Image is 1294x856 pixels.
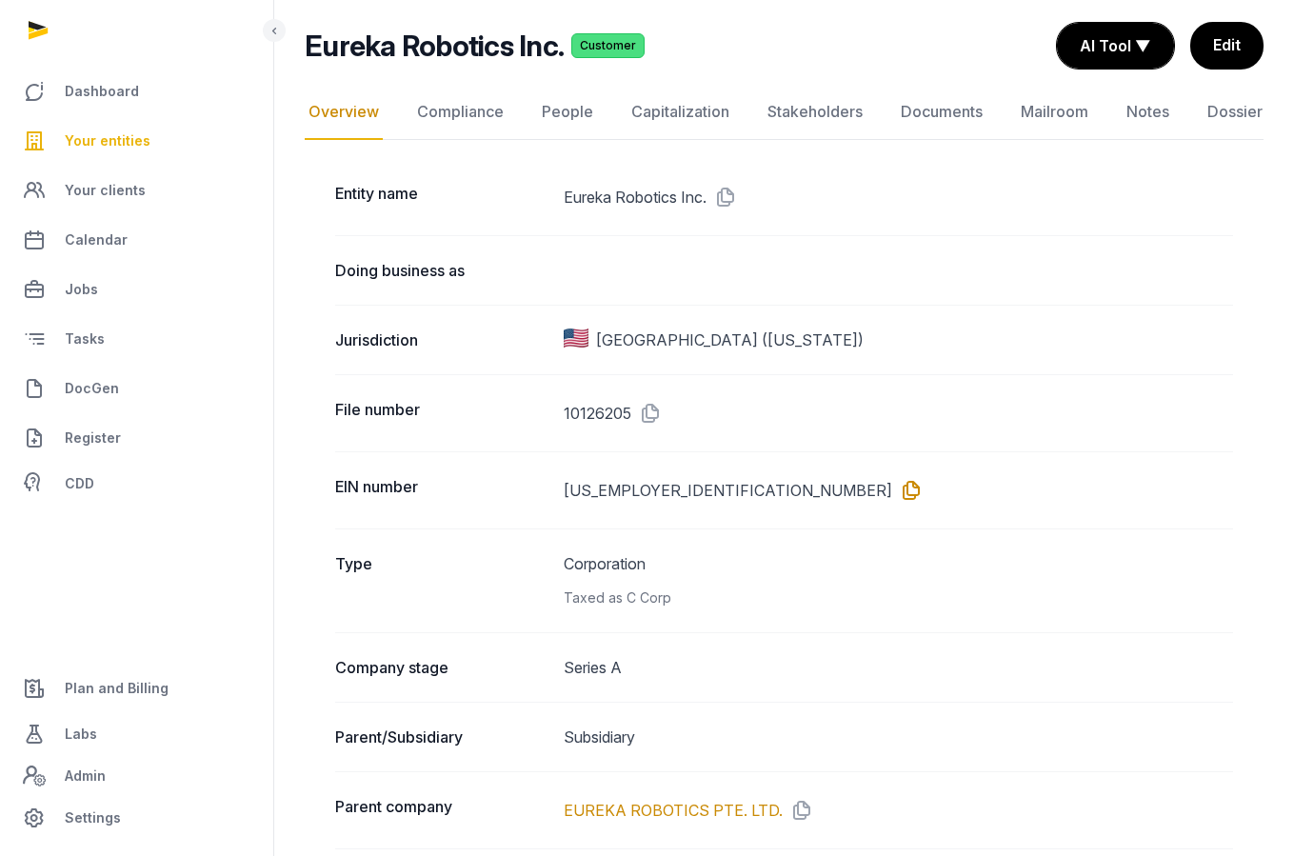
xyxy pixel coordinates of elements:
[65,377,119,400] span: DocGen
[15,415,258,461] a: Register
[538,85,597,140] a: People
[1123,85,1173,140] a: Notes
[65,278,98,301] span: Jobs
[15,757,258,795] a: Admin
[564,587,1233,609] div: Taxed as C Corp
[15,795,258,841] a: Settings
[1190,22,1264,70] a: Edit
[1057,23,1174,69] button: AI Tool ▼
[15,465,258,503] a: CDD
[564,475,1233,506] dd: [US_EMPLOYER_IDENTIFICATION_NUMBER]
[15,711,258,757] a: Labs
[15,168,258,213] a: Your clients
[897,85,986,140] a: Documents
[335,656,548,679] dt: Company stage
[65,677,169,700] span: Plan and Billing
[335,398,548,428] dt: File number
[764,85,866,140] a: Stakeholders
[15,666,258,711] a: Plan and Billing
[305,85,1264,140] nav: Tabs
[335,182,548,212] dt: Entity name
[15,366,258,411] a: DocGen
[627,85,733,140] a: Capitalization
[65,80,139,103] span: Dashboard
[564,726,1233,748] dd: Subsidiary
[335,475,548,506] dt: EIN number
[335,726,548,748] dt: Parent/Subsidiary
[335,259,548,282] dt: Doing business as
[596,328,864,351] span: [GEOGRAPHIC_DATA] ([US_STATE])
[65,723,97,746] span: Labs
[15,217,258,263] a: Calendar
[65,427,121,449] span: Register
[413,85,508,140] a: Compliance
[564,656,1233,679] dd: Series A
[65,328,105,350] span: Tasks
[15,118,258,164] a: Your entities
[65,229,128,251] span: Calendar
[564,398,1233,428] dd: 10126205
[15,69,258,114] a: Dashboard
[335,552,548,609] dt: Type
[1204,85,1266,140] a: Dossier
[65,179,146,202] span: Your clients
[15,316,258,362] a: Tasks
[305,85,383,140] a: Overview
[65,472,94,495] span: CDD
[564,552,1233,609] dd: Corporation
[564,799,783,822] a: EUREKA ROBOTICS PTE. LTD.
[564,182,1233,212] dd: Eureka Robotics Inc.
[1017,85,1092,140] a: Mailroom
[305,29,564,63] h2: Eureka Robotics Inc.
[65,129,150,152] span: Your entities
[65,806,121,829] span: Settings
[571,33,645,58] span: Customer
[15,267,258,312] a: Jobs
[335,795,548,826] dt: Parent company
[335,328,548,351] dt: Jurisdiction
[65,765,106,787] span: Admin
